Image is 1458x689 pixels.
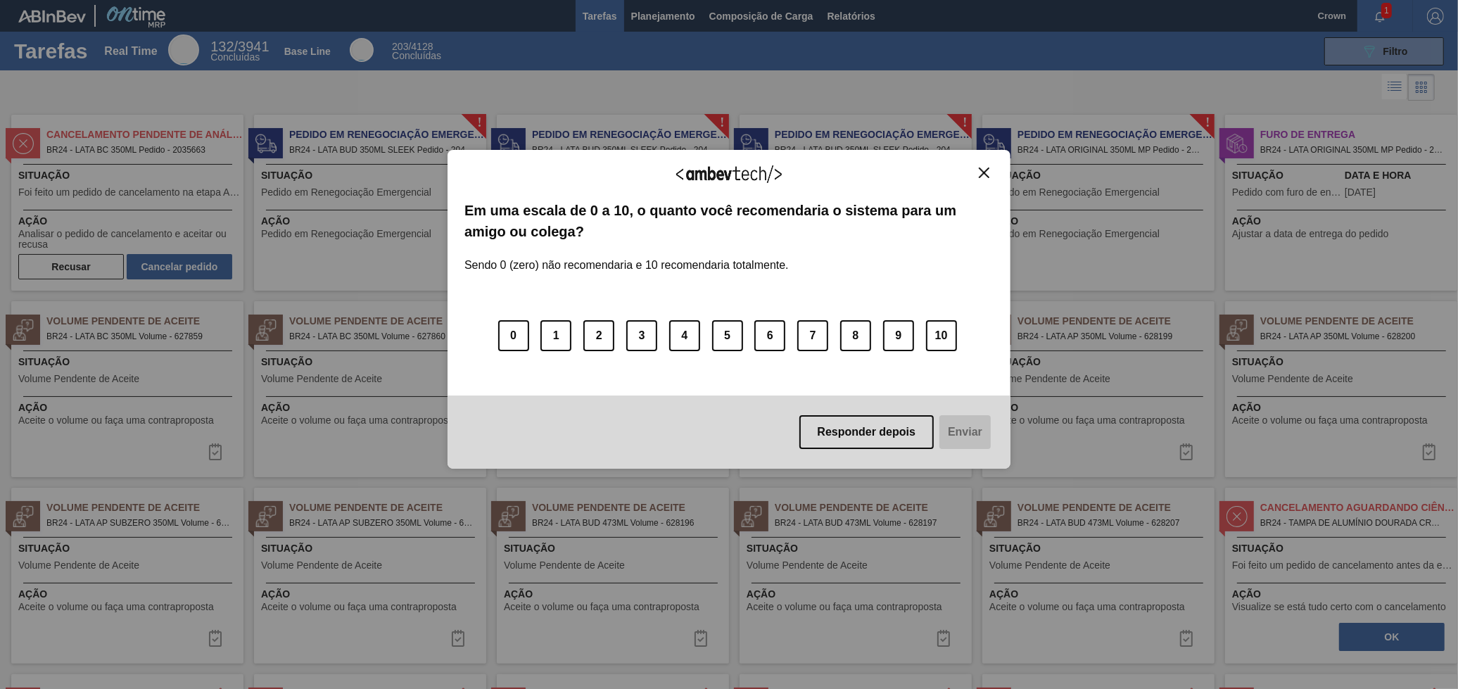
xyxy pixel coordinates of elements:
img: Close [979,167,989,178]
button: 3 [626,320,657,351]
button: 2 [583,320,614,351]
button: 7 [797,320,828,351]
button: 8 [840,320,871,351]
button: 5 [712,320,743,351]
img: Logo Ambevtech [676,165,782,183]
button: Responder depois [799,415,934,449]
button: 4 [669,320,700,351]
button: Close [975,167,994,179]
button: 10 [926,320,957,351]
button: 9 [883,320,914,351]
button: 6 [754,320,785,351]
button: 0 [498,320,529,351]
button: 1 [540,320,571,351]
label: Em uma escala de 0 a 10, o quanto você recomendaria o sistema para um amigo ou colega? [464,200,994,243]
label: Sendo 0 (zero) não recomendaria e 10 recomendaria totalmente. [464,242,789,272]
